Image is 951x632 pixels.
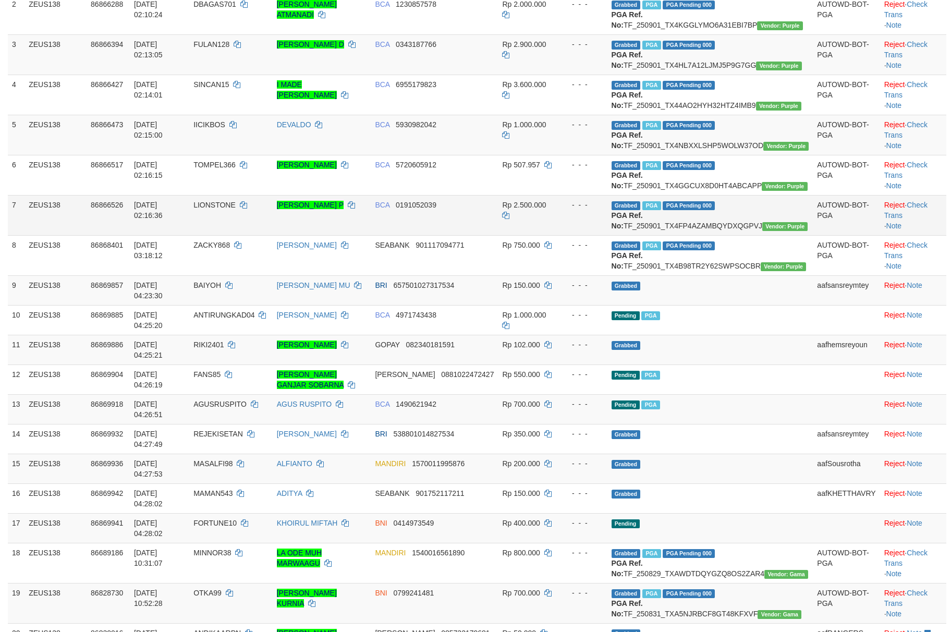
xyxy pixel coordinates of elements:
[607,235,813,275] td: TF_250901_TX4B98TR2Y62SWPSOCBR
[563,369,603,380] div: - - -
[563,458,603,469] div: - - -
[25,305,87,335] td: ZEUS138
[91,341,123,349] span: 86869886
[884,370,905,379] a: Reject
[8,394,25,424] td: 13
[907,370,922,379] a: Note
[813,483,880,513] td: aafKHETTHAVRY
[134,80,163,99] span: [DATE] 02:14:01
[502,80,546,89] span: Rp 3.600.000
[375,40,389,48] span: BCA
[563,119,603,130] div: - - -
[134,201,163,220] span: [DATE] 02:16:36
[375,430,387,438] span: BRI
[134,370,163,389] span: [DATE] 04:26:19
[502,430,540,438] span: Rp 350.000
[502,489,540,497] span: Rp 150.000
[25,195,87,235] td: ZEUS138
[880,364,946,394] td: ·
[396,201,436,209] span: Copy 0191052039 to clipboard
[642,161,661,170] span: Marked by aafpengsreynich
[193,80,229,89] span: SINCAN15
[886,222,902,230] a: Note
[193,430,243,438] span: REJEKISETAN
[642,41,661,50] span: Marked by aafpengsreynich
[612,549,641,558] span: Grabbed
[25,235,87,275] td: ZEUS138
[502,241,540,249] span: Rp 750.000
[277,201,344,209] a: [PERSON_NAME] P
[884,549,928,567] a: Check Trans
[375,519,387,527] span: BNI
[612,51,643,69] b: PGA Ref. No:
[641,371,660,380] span: Marked by aaftrukkakada
[880,235,946,275] td: · ·
[612,559,643,578] b: PGA Ref. No:
[907,430,922,438] a: Note
[25,513,87,543] td: ZEUS138
[375,370,435,379] span: [PERSON_NAME]
[277,241,337,249] a: [PERSON_NAME]
[612,121,641,130] span: Grabbed
[663,201,715,210] span: PGA Pending
[886,181,902,190] a: Note
[813,115,880,155] td: AUTOWD-BOT-PGA
[563,160,603,170] div: - - -
[884,40,905,48] a: Reject
[907,519,922,527] a: Note
[612,1,641,9] span: Grabbed
[612,251,643,270] b: PGA Ref. No:
[8,275,25,305] td: 9
[91,80,123,89] span: 86866427
[612,131,643,150] b: PGA Ref. No:
[193,201,236,209] span: LIONSTONE
[277,80,337,99] a: I MADE [PERSON_NAME]
[396,80,436,89] span: Copy 6955179823 to clipboard
[277,161,337,169] a: [PERSON_NAME]
[134,120,163,139] span: [DATE] 02:15:00
[91,281,123,289] span: 86869857
[91,241,123,249] span: 86868401
[757,21,802,30] span: Vendor URL: https://trx4.1velocity.biz
[884,80,905,89] a: Reject
[375,120,389,129] span: BCA
[25,454,87,483] td: ZEUS138
[612,282,641,290] span: Grabbed
[663,161,715,170] span: PGA Pending
[134,241,163,260] span: [DATE] 03:18:12
[277,459,312,468] a: ALFIANTO
[884,589,928,607] a: Check Trans
[134,40,163,59] span: [DATE] 02:13:05
[612,201,641,210] span: Grabbed
[277,489,302,497] a: ADITYA
[563,518,603,528] div: - - -
[642,121,661,130] span: Marked by aafpengsreynich
[393,281,454,289] span: Copy 657501027317534 to clipboard
[193,281,221,289] span: BAIYOH
[134,489,163,508] span: [DATE] 04:28:02
[612,10,643,29] b: PGA Ref. No:
[612,41,641,50] span: Grabbed
[502,341,540,349] span: Rp 102.000
[612,171,643,190] b: PGA Ref. No:
[880,305,946,335] td: ·
[813,424,880,454] td: aafsansreymtey
[91,489,123,497] span: 86869942
[563,39,603,50] div: - - -
[612,371,640,380] span: Pending
[663,241,715,250] span: PGA Pending
[813,34,880,75] td: AUTOWD-BOT-PGA
[134,430,163,448] span: [DATE] 04:27:49
[277,430,337,438] a: [PERSON_NAME]
[393,430,454,438] span: Copy 538801014827534 to clipboard
[91,400,123,408] span: 86869918
[502,281,540,289] span: Rp 150.000
[756,102,801,111] span: Vendor URL: https://trx4.1velocity.biz
[375,489,409,497] span: SEABANK
[884,201,905,209] a: Reject
[663,1,715,9] span: PGA Pending
[813,275,880,305] td: aafsansreymtey
[907,459,922,468] a: Note
[91,430,123,438] span: 86869932
[25,115,87,155] td: ZEUS138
